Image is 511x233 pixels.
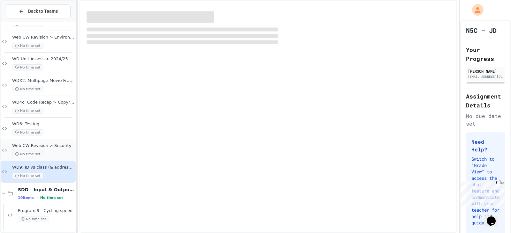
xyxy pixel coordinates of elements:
[12,86,43,92] span: No time set
[40,196,63,200] span: No time set
[458,180,505,207] iframe: chat widget
[465,3,485,17] div: My Account
[12,108,43,114] span: No time set
[471,156,500,226] p: Switch to "Grade View" to access the chat feature and communicate with your teacher for help and ...
[6,4,71,18] button: Back to Teams
[468,68,503,74] div: [PERSON_NAME]
[466,112,505,127] div: No due date set
[466,45,505,63] h2: Your Progress
[12,151,43,157] span: No time set
[466,26,497,35] h1: N5C - JD
[466,92,505,110] h2: Assignment Details
[12,78,74,84] span: WDX2: Multipage Movie Franchise
[28,8,58,15] span: Back to Teams
[12,165,74,170] span: WD9: ID vs class (& addressing)
[18,196,34,200] span: 10 items
[12,56,74,62] span: WD Unit Assess > 2024/25 SQA Assignment
[18,216,49,222] span: No time set
[12,121,74,127] span: WD6: Testing
[468,74,503,79] div: [EMAIL_ADDRESS][DOMAIN_NAME][PERSON_NAME]
[12,64,43,70] span: No time set
[12,129,43,135] span: No time set
[12,43,43,49] span: No time set
[484,208,505,227] iframe: chat widget
[12,35,74,40] span: Web CW Revision > Environmental Impact
[18,208,74,214] span: Program 9 - Cycling speed
[18,187,74,193] span: SDD - Input & Output, simple calculations
[3,3,44,40] div: Chat with us now!Close
[471,138,500,153] h3: Need Help?
[12,143,74,149] span: Web CW Revision > Security
[12,173,43,179] span: No time set
[12,100,74,105] span: WD4c: Code Recap > Copyright Designs & Patents Act
[36,195,38,200] span: •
